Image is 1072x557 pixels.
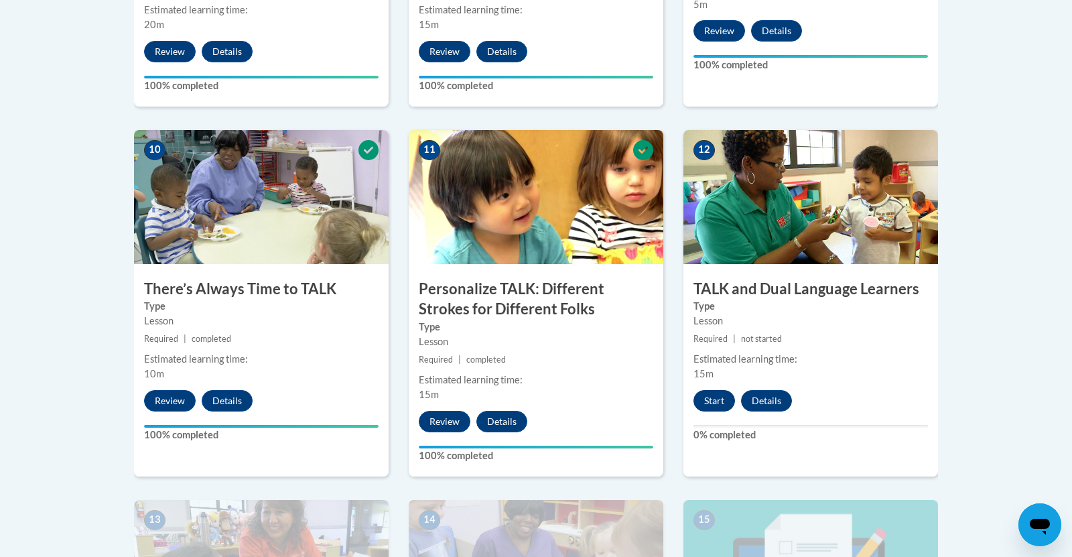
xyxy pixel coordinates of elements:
span: Required [693,334,728,344]
div: Lesson [419,334,653,349]
label: 0% completed [693,428,928,442]
span: | [184,334,186,344]
button: Details [741,390,792,412]
button: Review [144,41,196,62]
span: 10m [144,368,164,379]
label: 100% completed [144,428,379,442]
div: Your progress [144,425,379,428]
button: Review [693,20,745,42]
label: 100% completed [693,58,928,72]
div: Your progress [419,76,653,78]
span: 13 [144,510,165,530]
span: 14 [419,510,440,530]
span: 15 [693,510,715,530]
span: 11 [419,140,440,160]
span: 15m [419,389,439,400]
button: Details [202,41,253,62]
span: Required [144,334,178,344]
label: 100% completed [144,78,379,93]
span: 10 [144,140,165,160]
button: Review [419,411,470,432]
label: 100% completed [419,448,653,463]
button: Details [476,41,527,62]
span: 15m [693,368,714,379]
button: Review [144,390,196,412]
div: Estimated learning time: [419,373,653,387]
span: 15m [419,19,439,30]
div: Estimated learning time: [144,352,379,367]
label: Type [693,299,928,314]
span: completed [192,334,231,344]
div: Lesson [144,314,379,328]
img: Course Image [134,130,389,264]
span: | [733,334,736,344]
iframe: Button to launch messaging window [1018,503,1061,546]
div: Your progress [693,55,928,58]
span: completed [466,355,506,365]
button: Details [202,390,253,412]
div: Estimated learning time: [419,3,653,17]
button: Start [693,390,735,412]
div: Estimated learning time: [144,3,379,17]
span: Required [419,355,453,365]
div: Lesson [693,314,928,328]
div: Your progress [419,446,653,448]
span: | [458,355,461,365]
label: 100% completed [419,78,653,93]
span: 12 [693,140,715,160]
span: 20m [144,19,164,30]
span: not started [741,334,782,344]
img: Course Image [683,130,938,264]
h3: There’s Always Time to TALK [134,279,389,300]
button: Details [751,20,802,42]
h3: TALK and Dual Language Learners [683,279,938,300]
div: Your progress [144,76,379,78]
img: Course Image [409,130,663,264]
div: Estimated learning time: [693,352,928,367]
h3: Personalize TALK: Different Strokes for Different Folks [409,279,663,320]
button: Review [419,41,470,62]
label: Type [419,320,653,334]
button: Details [476,411,527,432]
label: Type [144,299,379,314]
